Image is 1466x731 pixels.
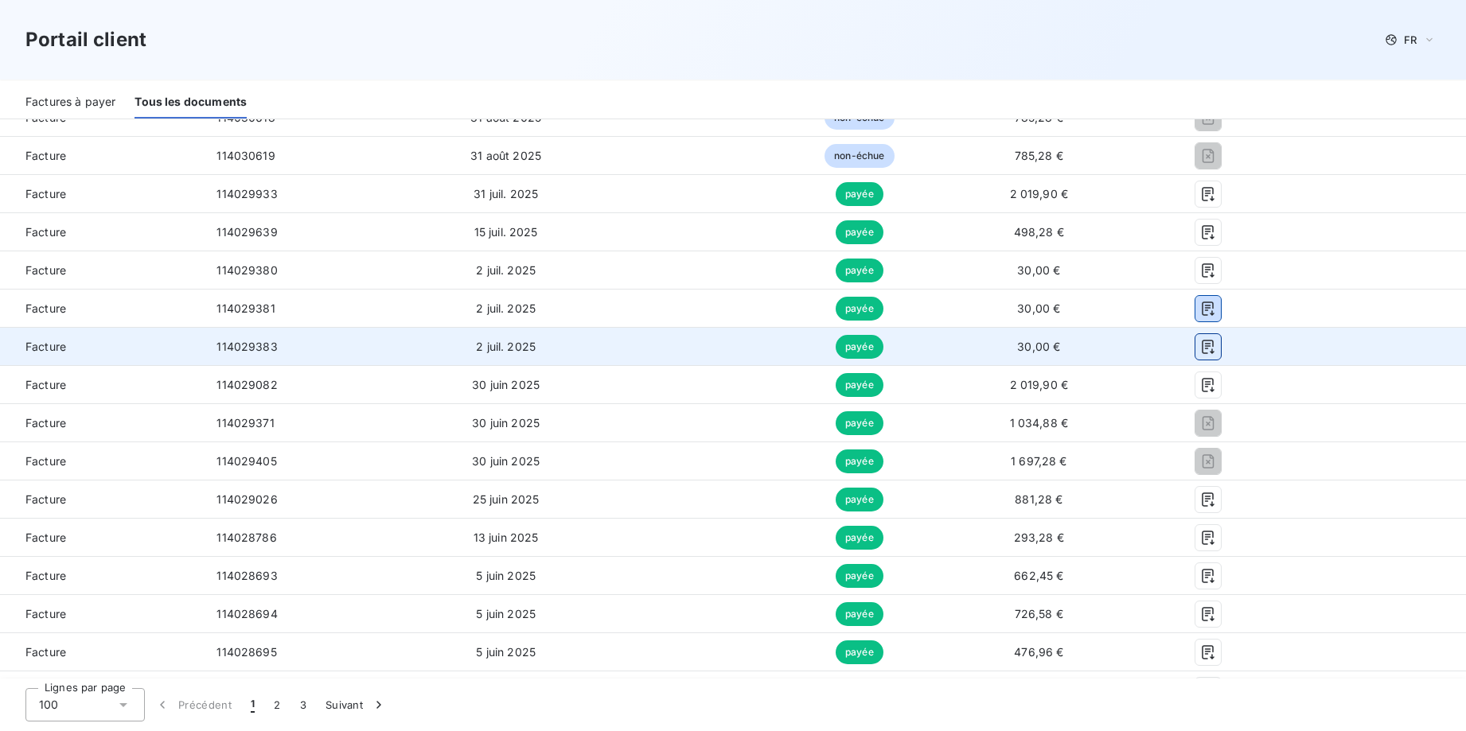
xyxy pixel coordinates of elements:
span: 30,00 € [1017,301,1060,315]
span: 30 juin 2025 [472,416,540,430]
span: Facture [13,301,191,317]
button: 3 [290,688,316,721]
span: 114029405 [216,454,276,468]
span: Facture [13,148,191,164]
span: payée [836,220,883,244]
span: 13 juin 2025 [474,531,539,544]
span: 30,00 € [1017,340,1060,353]
span: 114028694 [216,607,277,620]
span: 662,45 € [1014,569,1063,582]
span: payée [836,259,883,282]
span: Facture [13,377,191,393]
span: 785,28 € [1015,149,1063,162]
span: payée [836,526,883,550]
span: non-échue [825,144,894,168]
span: payée [836,411,883,435]
span: 31 août 2025 [470,149,541,162]
span: 114028693 [216,569,277,582]
span: 2 juil. 2025 [476,340,536,353]
span: 2 juil. 2025 [476,301,536,315]
span: Facture [13,224,191,240]
span: 726,58 € [1015,607,1063,620]
span: 114030618 [216,111,275,124]
span: payée [836,449,883,473]
span: payée [836,640,883,664]
span: payée [836,488,883,511]
span: 114029026 [216,492,277,506]
button: Précédent [145,688,241,721]
span: 114029383 [216,340,277,353]
span: 5 juin 2025 [476,607,536,620]
h3: Portail client [25,25,146,54]
span: payée [836,564,883,588]
span: 5 juin 2025 [476,569,536,582]
span: 2 juil. 2025 [476,263,536,277]
span: 1 697,28 € [1011,454,1067,468]
span: 498,28 € [1014,225,1064,239]
span: 293,28 € [1014,531,1064,544]
span: 114029639 [216,225,277,239]
span: Facture [13,415,191,431]
span: 31 juil. 2025 [474,187,538,200]
span: payée [836,297,883,321]
span: 5 juin 2025 [476,645,536,659]
span: 30 juin 2025 [472,378,540,391]
span: Facture [13,186,191,202]
span: payée [836,182,883,206]
span: FR [1404,33,1417,46]
span: Facture [13,492,191,507]
span: 114029381 [216,301,275,315]
span: 2 019,90 € [1010,187,1069,200]
span: Facture [13,262,191,278]
button: Suivant [316,688,396,721]
span: 1 [251,697,255,713]
span: 30 juin 2025 [472,454,540,468]
span: 114029380 [216,263,277,277]
span: 114029082 [216,378,277,391]
span: payée [836,602,883,626]
span: 114028786 [216,531,276,544]
span: Facture [13,453,191,469]
span: 25 juin 2025 [473,492,540,506]
span: 100 [39,697,58,713]
span: 114029371 [216,416,274,430]
span: Facture [13,644,191,660]
span: Facture [13,606,191,622]
span: Facture [13,568,191,584]
span: 785,28 € [1015,111,1063,124]
span: 31 août 2025 [470,111,541,124]
button: 2 [264,688,290,721]
span: 2 019,90 € [1010,378,1069,391]
span: Facture [13,339,191,355]
div: Tous les documents [135,86,247,119]
span: 114028695 [216,645,276,659]
span: 476,96 € [1014,645,1063,659]
span: payée [836,335,883,359]
span: 15 juil. 2025 [474,225,538,239]
span: 881,28 € [1015,492,1062,506]
div: Factures à payer [25,86,115,119]
span: 114029933 [216,187,277,200]
button: 1 [241,688,264,721]
span: payée [836,373,883,397]
span: 1 034,88 € [1010,416,1069,430]
span: 114030619 [216,149,275,162]
span: Facture [13,530,191,546]
span: 30,00 € [1017,263,1060,277]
